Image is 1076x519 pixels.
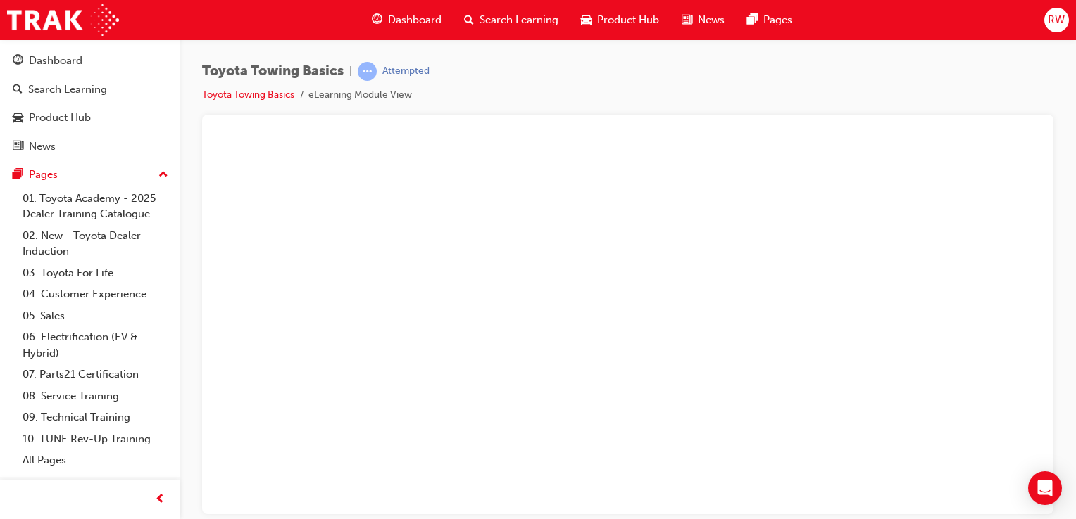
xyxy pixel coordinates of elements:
[158,166,168,184] span: up-icon
[597,12,659,28] span: Product Hub
[28,82,107,98] div: Search Learning
[464,11,474,29] span: search-icon
[17,326,174,364] a: 06. Electrification (EV & Hybrid)
[1044,8,1069,32] button: RW
[6,162,174,188] button: Pages
[453,6,570,34] a: search-iconSearch Learning
[29,139,56,155] div: News
[17,225,174,262] a: 02. New - Toyota Dealer Induction
[1028,471,1062,505] div: Open Intercom Messenger
[1048,12,1065,28] span: RW
[480,12,558,28] span: Search Learning
[308,87,412,103] li: eLearning Module View
[17,283,174,305] a: 04. Customer Experience
[361,6,453,34] a: guage-iconDashboard
[17,262,174,284] a: 03. Toyota For Life
[6,45,174,162] button: DashboardSearch LearningProduct HubNews
[155,491,165,508] span: prev-icon
[17,428,174,450] a: 10. TUNE Rev-Up Training
[382,65,430,78] div: Attempted
[736,6,803,34] a: pages-iconPages
[682,11,692,29] span: news-icon
[6,105,174,131] a: Product Hub
[17,385,174,407] a: 08. Service Training
[202,63,344,79] span: Toyota Towing Basics
[6,77,174,103] a: Search Learning
[6,134,174,160] a: News
[202,89,294,101] a: Toyota Towing Basics
[13,141,23,153] span: news-icon
[670,6,736,34] a: news-iconNews
[581,11,592,29] span: car-icon
[13,84,23,96] span: search-icon
[388,12,442,28] span: Dashboard
[358,62,377,81] span: learningRecordVerb_ATTEMPT-icon
[29,110,91,126] div: Product Hub
[29,53,82,69] div: Dashboard
[17,364,174,385] a: 07. Parts21 Certification
[13,112,23,124] span: car-icon
[7,4,119,36] img: Trak
[747,11,758,29] span: pages-icon
[17,188,174,225] a: 01. Toyota Academy - 2025 Dealer Training Catalogue
[763,12,792,28] span: Pages
[29,167,58,183] div: Pages
[17,305,174,327] a: 05. Sales
[570,6,670,34] a: car-iconProduct Hub
[349,63,352,79] span: |
[698,12,725,28] span: News
[17,406,174,428] a: 09. Technical Training
[372,11,382,29] span: guage-icon
[13,169,23,181] span: pages-icon
[6,48,174,74] a: Dashboard
[17,449,174,471] a: All Pages
[13,55,23,68] span: guage-icon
